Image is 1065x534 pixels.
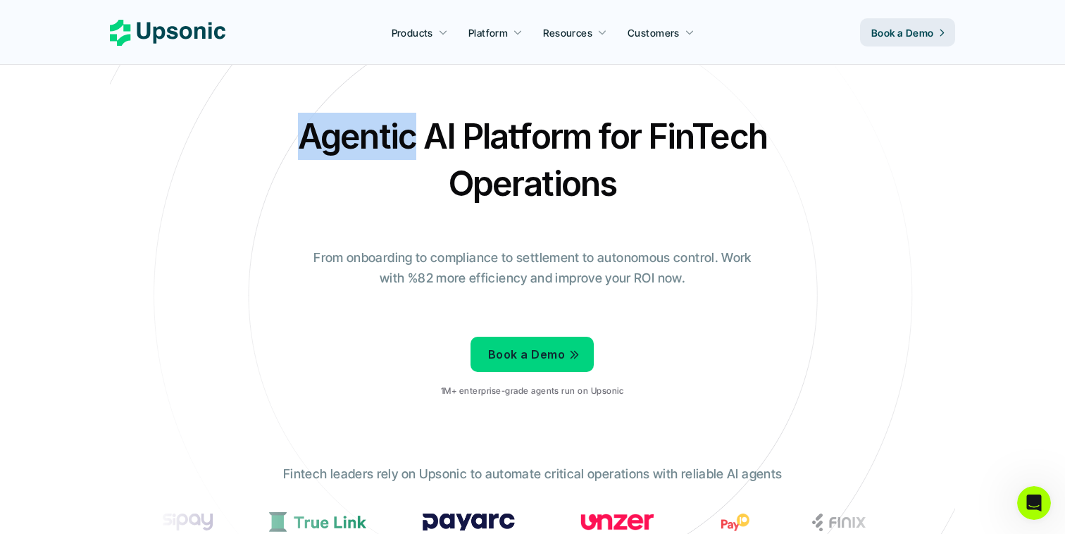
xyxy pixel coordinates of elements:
[392,25,433,40] p: Products
[871,25,934,40] p: Book a Demo
[441,386,623,396] p: 1M+ enterprise-grade agents run on Upsonic
[628,25,680,40] p: Customers
[468,25,508,40] p: Platform
[304,248,761,289] p: From onboarding to compliance to settlement to autonomous control. Work with %82 more efficiency ...
[1017,486,1051,520] iframe: Intercom live chat
[488,344,565,365] p: Book a Demo
[283,464,782,485] p: Fintech leaders rely on Upsonic to automate critical operations with reliable AI agents
[383,20,456,45] a: Products
[286,113,779,207] h2: Agentic AI Platform for FinTech Operations
[543,25,592,40] p: Resources
[471,337,594,372] a: Book a Demo
[860,18,955,46] a: Book a Demo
